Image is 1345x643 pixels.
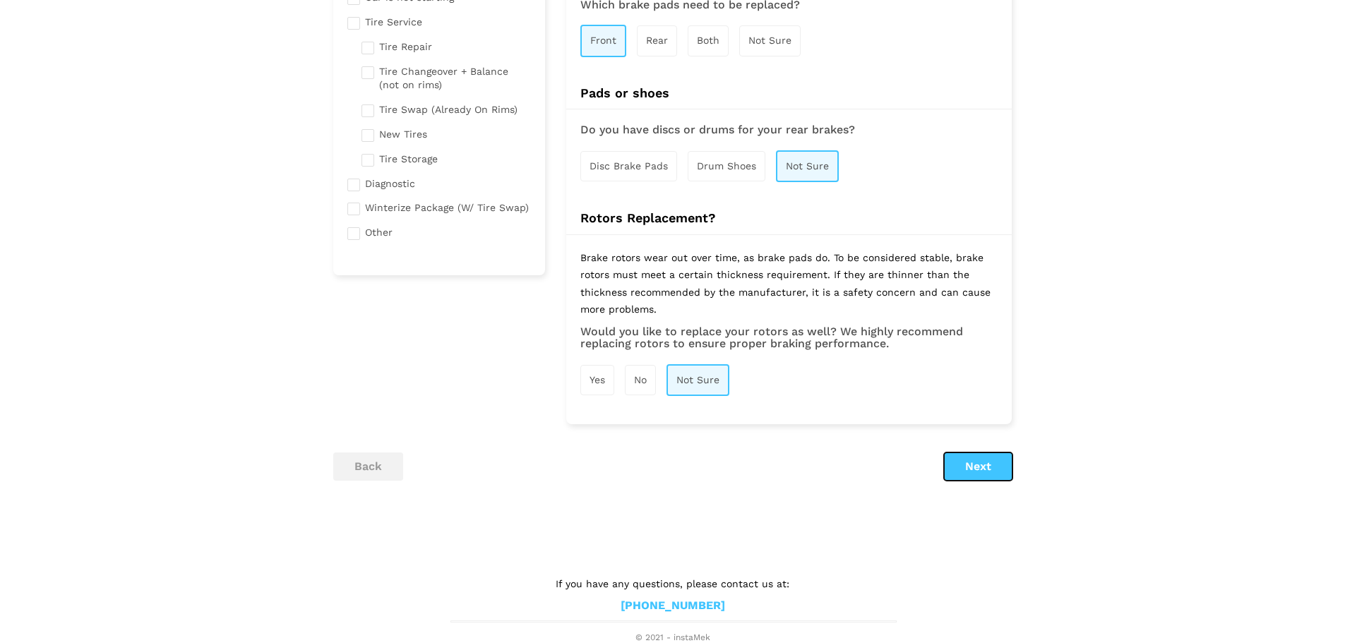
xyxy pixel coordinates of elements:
p: Brake rotors wear out over time, as brake pads do. To be considered stable, brake rotors must mee... [580,249,998,325]
h4: Pads or shoes [566,85,1012,101]
h3: Do you have discs or drums for your rear brakes? [580,124,998,136]
span: Rear [646,35,668,46]
button: back [333,452,403,481]
span: No [634,374,647,385]
span: Not Sure [786,160,829,172]
a: [PHONE_NUMBER] [621,599,725,613]
span: Yes [590,374,605,385]
span: Drum Shoes [697,160,756,172]
span: Disc Brake Pads [590,160,668,172]
span: Front [590,35,616,46]
button: Next [944,452,1012,481]
h3: Would you like to replace your rotors as well? We highly recommend replacing rotors to ensure pro... [580,325,998,350]
span: Both [697,35,719,46]
span: Not Sure [748,35,791,46]
span: Not Sure [676,374,719,385]
p: If you have any questions, please contact us at: [450,576,895,591]
h4: Rotors Replacement? [566,210,1012,226]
